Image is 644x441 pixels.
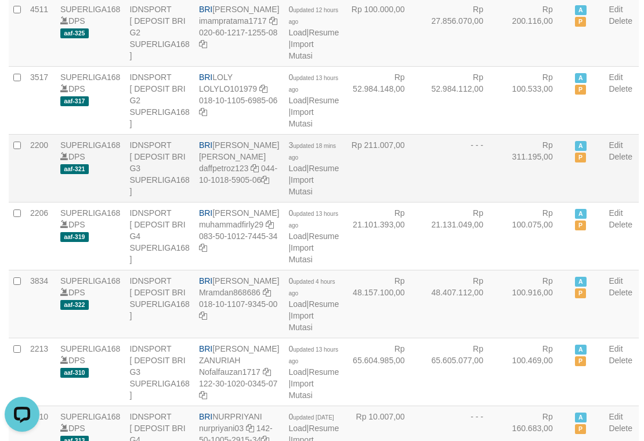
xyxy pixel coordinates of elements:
a: Copy LOLYLO101979 to clipboard [259,84,267,93]
span: 0 [288,208,338,229]
a: Import Mutasi [288,175,313,196]
a: Copy imampratama1717 to clipboard [269,16,277,26]
a: Copy nurpriyani03 to clipboard [246,424,254,433]
td: Rp 100.469,00 [501,338,570,406]
a: Load [288,299,306,309]
td: 3517 [26,66,56,134]
a: Copy 044101018590506 to clipboard [261,175,269,185]
span: Active [575,413,587,422]
span: | | [288,344,339,400]
a: Import Mutasi [288,243,313,264]
a: Import Mutasi [288,39,313,60]
span: | | [288,73,339,128]
a: nurpriyani03 [199,424,244,433]
span: Paused [575,288,587,298]
td: Rp 211.007,00 [343,134,422,202]
a: Edit [609,208,623,218]
a: Delete [609,16,632,26]
a: SUPERLIGA168 [60,276,121,285]
a: Load [288,96,306,105]
a: Copy 083501012744534 to clipboard [199,243,207,252]
a: Edit [609,140,623,150]
td: 2206 [26,202,56,270]
span: 0 [288,412,334,421]
a: SUPERLIGA168 [60,412,121,421]
a: Resume [309,96,339,105]
td: IDNSPORT [ DEPOSIT BRI G3 SUPERLIGA168 ] [125,338,194,406]
span: aaf-310 [60,368,89,378]
a: imampratama1717 [199,16,267,26]
a: Resume [309,424,339,433]
td: Rp 65.605.077,00 [422,338,501,406]
a: Import Mutasi [288,379,313,400]
td: DPS [56,338,125,406]
span: aaf-325 [60,28,89,38]
span: BRI [199,276,212,285]
span: 0 [288,344,338,365]
span: Paused [575,153,587,162]
td: DPS [56,66,125,134]
span: 0 [288,5,338,26]
a: SUPERLIGA168 [60,208,121,218]
span: BRI [199,140,212,150]
span: Paused [575,424,587,434]
td: 2200 [26,134,56,202]
td: [PERSON_NAME] ZANURIAH 122-30-1020-0345-07 [194,338,284,406]
td: DPS [56,134,125,202]
span: Active [575,209,587,219]
span: 0 [288,276,335,297]
td: Rp 311.195,00 [501,134,570,202]
td: DPS [56,270,125,338]
a: LOLYLO101979 [199,84,257,93]
td: IDNSPORT [ DEPOSIT BRI G3 SUPERLIGA168 ] [125,134,194,202]
span: Paused [575,356,587,366]
span: Active [575,277,587,287]
span: updated 4 hours ago [288,279,335,297]
td: [PERSON_NAME] [PERSON_NAME] 044-10-1018-5905-06 [194,134,284,202]
span: updated 18 mins ago [288,143,336,161]
td: DPS [56,202,125,270]
a: Import Mutasi [288,311,313,332]
a: Load [288,424,306,433]
span: aaf-321 [60,164,89,174]
td: Rp 65.604.985,00 [343,338,422,406]
a: Load [288,232,306,241]
td: Rp 21.131.049,00 [422,202,501,270]
td: IDNSPORT [ DEPOSIT BRI G4 SUPERLIGA168 ] [125,202,194,270]
a: Delete [609,84,632,93]
a: Copy Nofalfauzan1717 to clipboard [263,367,271,377]
a: SUPERLIGA168 [60,73,121,82]
span: aaf-317 [60,96,89,106]
td: Rp 21.101.393,00 [343,202,422,270]
span: 0 [288,73,338,93]
td: [PERSON_NAME] 083-50-1012-7445-34 [194,202,284,270]
td: - - - [422,134,501,202]
a: Edit [609,73,623,82]
a: Copy 020601217125508 to clipboard [199,39,207,49]
span: Active [575,5,587,15]
td: LOLY 018-10-1105-6985-06 [194,66,284,134]
a: Edit [609,276,623,285]
a: Copy 018101105698506 to clipboard [199,107,207,117]
td: Rp 100.075,00 [501,202,570,270]
span: BRI [199,5,212,14]
span: Paused [575,17,587,27]
a: Copy 018101107934500 to clipboard [199,311,207,320]
span: aaf-322 [60,300,89,310]
span: Active [575,345,587,355]
a: Copy 122301020034507 to clipboard [199,391,207,400]
a: Mramdan868686 [199,288,261,297]
td: Rp 48.407.112,00 [422,270,501,338]
span: Active [575,141,587,151]
span: updated [DATE] [293,414,334,421]
span: updated 12 hours ago [288,7,338,25]
a: Load [288,28,306,37]
td: IDNSPORT [ DEPOSIT BRI SUPERLIGA168 ] [125,270,194,338]
a: Resume [309,232,339,241]
a: Import Mutasi [288,107,313,128]
a: SUPERLIGA168 [60,140,121,150]
a: Delete [609,288,632,297]
td: 2213 [26,338,56,406]
a: SUPERLIGA168 [60,344,121,353]
a: Resume [309,367,339,377]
